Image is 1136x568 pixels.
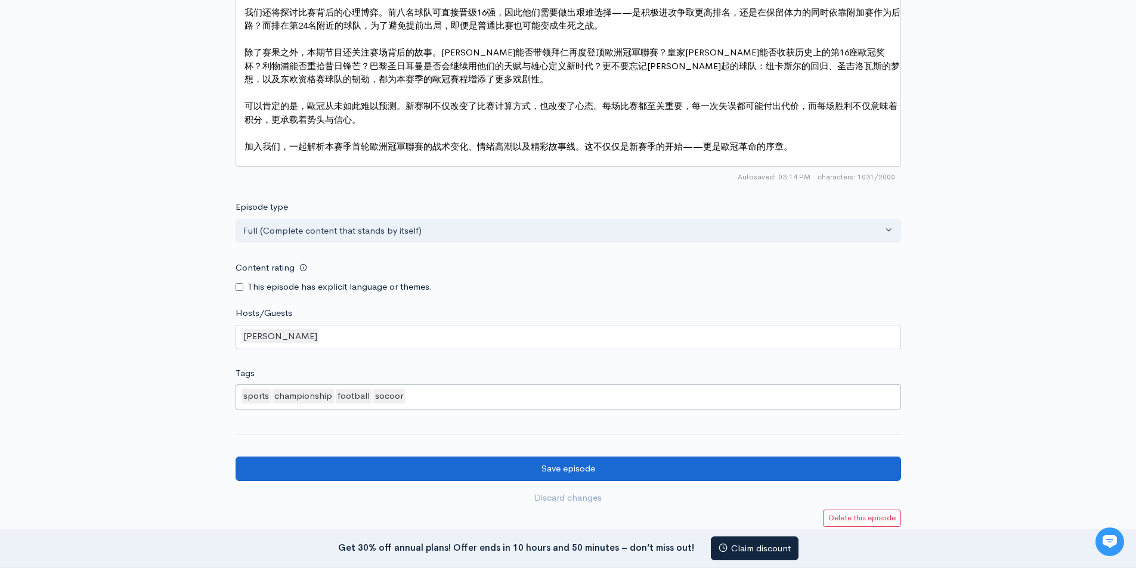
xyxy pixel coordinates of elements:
small: Delete this episode [828,513,896,523]
input: Save episode [236,457,901,481]
h1: Hi 👋 [18,58,221,77]
button: New conversation [18,158,220,182]
span: 除了赛果之外，本期节目还关注赛场背后的故事。[PERSON_NAME]能否带领拜仁再度登顶歐洲冠軍聯賽？皇家[PERSON_NAME]能否收获历史上的第16座歐冠奖杯？利物浦能否重拾昔日锋芒？巴... [244,46,900,85]
span: 可以肯定的是，歐冠从未如此难以预测。新赛制不仅改变了比赛计算方式，也改变了心态。每场比赛都至关重要，每一次失误都可能付出代价，而每场胜利不仅意味着积分，更承载着势头与信心。 [244,100,897,125]
div: socoor [373,389,405,404]
iframe: gist-messenger-bubble-iframe [1095,527,1124,556]
span: 我们还将探讨比赛背后的心理博弈。前八名球队可直接晋级16强，因此他们需要做出艰难选择——是积极进攻争取更高排名，还是在保留体力的同时依靠附加赛作为后路？而排在第24名附近的球队，为了避免提前出局... [244,7,900,32]
a: Claim discount [711,536,798,561]
strong: Get 30% off annual plans! Offer ends in 10 hours and 50 minutes – don’t miss out! [338,541,694,553]
div: sports [242,389,271,404]
p: Find an answer quickly [16,204,222,219]
a: Delete this episode [823,510,901,527]
input: Search articles [35,224,213,248]
span: Autosaved: 03:14 PM [738,172,810,182]
span: 1031/2000 [818,172,895,182]
label: Episode type [236,200,288,214]
label: Hosts/Guests [236,306,292,320]
div: Full (Complete content that stands by itself) [243,224,883,238]
span: 加入我们，一起解析本赛季首轮歐洲冠軍聯賽的战术变化、情绪高潮以及精彩故事线。这不仅仅是新赛季的开始——更是歐冠革命的序章。 [244,141,793,152]
div: football [336,389,372,404]
label: Content rating [236,256,295,280]
h2: Just let us know if you need anything and we'll be happy to help! 🙂 [18,79,221,136]
label: Tags [236,367,255,380]
a: Discard changes [236,486,901,510]
div: championship [273,389,334,404]
button: Full (Complete content that stands by itself) [236,219,901,243]
div: [PERSON_NAME] [242,329,319,344]
span: New conversation [77,165,143,175]
label: This episode has explicit language or themes. [247,280,432,294]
